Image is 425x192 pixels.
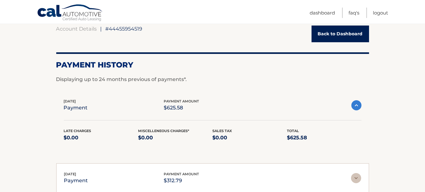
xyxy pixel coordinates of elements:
p: $312.79 [164,176,199,185]
p: $0.00 [64,133,138,142]
p: payment [64,176,88,185]
a: FAQ's [349,8,359,18]
span: Late Charges [64,129,91,133]
h2: Payment History [56,60,369,70]
span: payment amount [164,99,199,103]
a: Back to Dashboard [312,26,369,42]
a: Account Details [56,26,97,32]
p: payment [64,103,88,112]
p: Displaying up to 24 months previous of payments*. [56,76,369,83]
p: $625.58 [164,103,199,112]
span: | [100,26,102,32]
span: Miscelleneous Charges* [138,129,189,133]
p: $0.00 [213,133,287,142]
span: payment amount [164,172,199,176]
span: Total [287,129,299,133]
a: Cal Automotive [37,4,103,22]
a: Dashboard [310,8,335,18]
span: Sales Tax [213,129,232,133]
p: $625.58 [287,133,361,142]
a: Logout [373,8,388,18]
span: #44455954519 [106,26,143,32]
img: accordion-active.svg [351,100,361,110]
span: [DATE] [64,172,76,176]
span: [DATE] [64,99,76,103]
img: accordion-rest.svg [351,173,361,183]
p: $0.00 [138,133,213,142]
